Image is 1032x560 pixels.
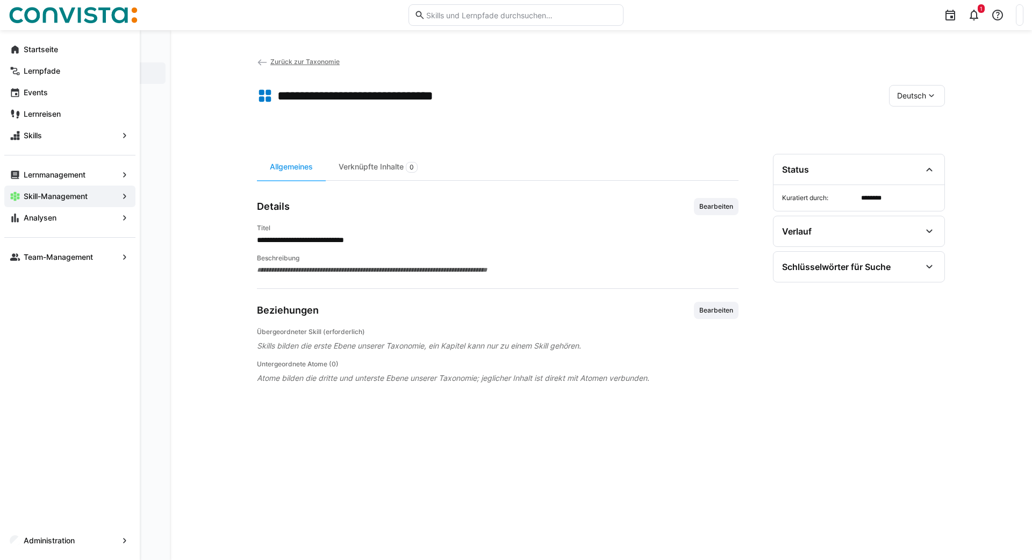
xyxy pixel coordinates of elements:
[694,302,739,319] button: Bearbeiten
[698,202,734,211] span: Bearbeiten
[782,261,891,272] div: Schlüsselwörter für Suche
[257,341,739,351] span: Skills bilden die erste Ebene unserer Taxonomie, ein Kapitel kann nur zu einem Skill gehören.
[698,306,734,315] span: Bearbeiten
[257,373,739,384] span: Atome bilden die dritte und unterste Ebene unserer Taxonomie; jeglicher Inhalt ist direkt mit Ato...
[257,328,739,336] h4: Übergeordneter Skill (erforderlich)
[782,226,812,237] div: Verlauf
[410,163,414,172] span: 0
[782,194,857,202] span: Kuratiert durch:
[257,201,290,212] h3: Details
[257,254,739,263] h4: Beschreibung
[782,164,809,175] div: Status
[425,10,618,20] input: Skills und Lernpfade durchsuchen…
[257,58,340,66] a: Zurück zur Taxonomie
[270,58,340,66] span: Zurück zur Taxonomie
[694,198,739,215] button: Bearbeiten
[257,304,319,316] h3: Beziehungen
[257,360,739,368] h4: Untergeordnete Atome (0)
[897,90,926,101] span: Deutsch
[980,5,983,12] span: 1
[326,154,431,180] div: Verknüpfte Inhalte
[257,154,326,180] div: Allgemeines
[257,224,739,232] h4: Titel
